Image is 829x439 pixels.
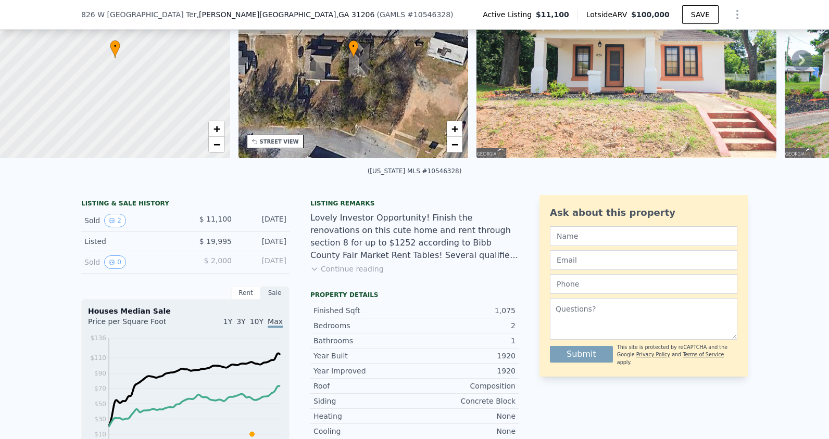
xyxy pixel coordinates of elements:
a: Zoom out [447,137,462,152]
div: Listed [84,236,177,247]
span: Lotside ARV [586,9,631,20]
div: Listing remarks [310,199,519,208]
span: + [451,122,458,135]
div: 1 [414,335,516,346]
tspan: $110 [90,354,106,361]
div: Houses Median Sale [88,306,283,316]
div: Sold [84,214,177,227]
div: None [414,426,516,436]
span: • [110,42,120,51]
span: $100,000 [631,10,670,19]
tspan: $136 [90,334,106,342]
div: Roof [313,381,414,391]
div: Sold [84,255,177,269]
tspan: $70 [94,385,106,392]
span: Active Listing [483,9,536,20]
div: • [348,40,359,58]
span: # 10546328 [407,10,450,19]
div: Year Built [313,351,414,361]
input: Name [550,226,737,246]
div: Siding [313,396,414,406]
div: • [110,40,120,58]
tspan: $50 [94,401,106,408]
div: Concrete Block [414,396,516,406]
span: $11,100 [536,9,569,20]
span: , GA 31206 [336,10,375,19]
div: Price per Square Foot [88,316,185,333]
div: 1920 [414,366,516,376]
div: Sale [260,286,290,300]
span: 1Y [223,317,232,326]
div: STREET VIEW [260,138,299,146]
div: 1,075 [414,305,516,316]
span: $ 2,000 [204,256,232,265]
div: LISTING & SALE HISTORY [81,199,290,210]
div: ( ) [376,9,453,20]
button: View historical data [104,214,126,227]
div: Finished Sqft [313,305,414,316]
input: Phone [550,274,737,294]
a: Zoom in [209,121,224,137]
a: Privacy Policy [636,352,670,357]
div: 2 [414,320,516,331]
span: − [451,138,458,151]
tspan: $10 [94,431,106,438]
span: $ 19,995 [199,237,232,246]
tspan: $90 [94,370,106,377]
a: Zoom out [209,137,224,152]
span: 3Y [236,317,245,326]
div: Heating [313,411,414,421]
button: View historical data [104,255,126,269]
span: GAMLS [380,10,405,19]
div: Ask about this property [550,205,737,220]
div: Bathrooms [313,335,414,346]
span: − [213,138,220,151]
div: ([US_STATE] MLS #10546328) [368,167,462,175]
div: [DATE] [240,214,286,227]
button: SAVE [682,5,719,24]
div: Bedrooms [313,320,414,331]
div: Cooling [313,426,414,436]
div: Composition [414,381,516,391]
button: Show Options [727,4,748,25]
div: This site is protected by reCAPTCHA and the Google and apply. [617,344,737,366]
a: Zoom in [447,121,462,137]
span: Max [268,317,283,328]
div: Lovely Investor Opportunity! Finish the renovations on this cute home and rent through section 8 ... [310,212,519,262]
span: 826 W [GEOGRAPHIC_DATA] Ter [81,9,197,20]
div: Rent [231,286,260,300]
span: + [213,122,220,135]
span: , [PERSON_NAME][GEOGRAPHIC_DATA] [197,9,375,20]
a: Terms of Service [683,352,724,357]
span: • [348,42,359,51]
button: Submit [550,346,613,363]
div: 1920 [414,351,516,361]
input: Email [550,250,737,270]
div: [DATE] [240,236,286,247]
div: [DATE] [240,255,286,269]
tspan: $30 [94,416,106,423]
div: Year Improved [313,366,414,376]
span: 10Y [250,317,263,326]
button: Continue reading [310,264,384,274]
div: None [414,411,516,421]
span: $ 11,100 [199,215,232,223]
div: Property details [310,291,519,299]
